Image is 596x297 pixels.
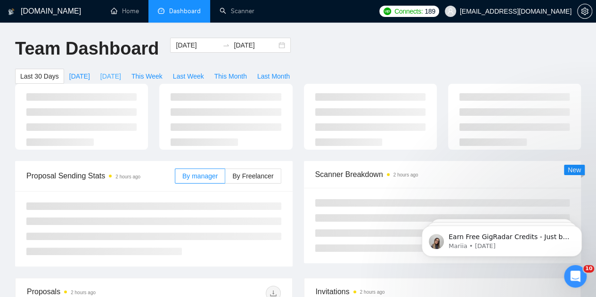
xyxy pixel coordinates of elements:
button: Last Week [168,69,209,84]
span: Dashboard [169,7,201,15]
iframe: Intercom live chat [564,265,587,288]
span: 10 [583,265,594,273]
span: New [568,166,581,174]
a: homeHome [111,7,139,15]
span: Connects: [394,6,423,16]
span: By manager [182,172,218,180]
input: Start date [176,40,219,50]
button: This Week [126,69,168,84]
span: Last Week [173,71,204,81]
button: Last Month [252,69,295,84]
time: 2 hours ago [71,290,96,295]
button: setting [577,4,592,19]
button: Last 30 Days [15,69,64,84]
a: setting [577,8,592,15]
span: user [447,8,454,15]
span: Scanner Breakdown [315,169,570,180]
span: By Freelancer [232,172,273,180]
span: setting [578,8,592,15]
input: End date [234,40,277,50]
button: [DATE] [95,69,126,84]
button: [DATE] [64,69,95,84]
img: logo [8,4,15,19]
span: Proposal Sending Stats [26,170,175,182]
iframe: Intercom notifications message [408,206,596,272]
time: 2 hours ago [115,174,140,179]
h1: Team Dashboard [15,38,159,60]
span: to [222,41,230,49]
time: 2 hours ago [393,172,418,177]
button: This Month [209,69,252,84]
a: searchScanner [220,7,254,15]
span: Last 30 Days [20,71,59,81]
time: 2 hours ago [360,289,385,295]
span: This Month [214,71,247,81]
span: [DATE] [100,71,121,81]
span: Last Month [257,71,290,81]
span: This Week [131,71,163,81]
span: 189 [425,6,435,16]
img: upwork-logo.png [384,8,391,15]
span: dashboard [158,8,164,14]
span: swap-right [222,41,230,49]
span: [DATE] [69,71,90,81]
